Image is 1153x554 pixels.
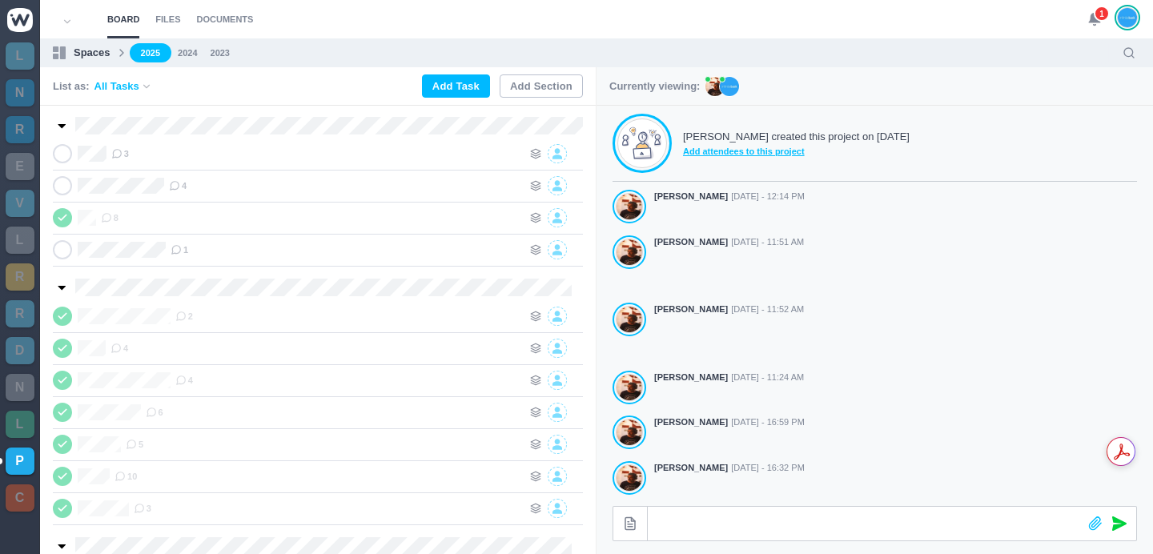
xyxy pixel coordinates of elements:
[617,239,642,266] img: Antonio Lopes
[500,74,583,98] button: Add Section
[130,43,171,63] a: 2025
[654,371,728,384] strong: [PERSON_NAME]
[617,306,642,333] img: Antonio Lopes
[683,129,910,145] p: [PERSON_NAME] created this project on [DATE]
[731,371,804,384] span: [DATE] - 11:24 AM
[6,227,34,254] a: L
[617,374,642,401] img: Antonio Lopes
[6,42,34,70] a: L
[617,464,642,492] img: Antonio Lopes
[6,300,34,327] a: R
[1118,7,1137,28] img: João Tosta
[6,484,34,512] a: C
[731,235,804,249] span: [DATE] - 11:51 AM
[731,461,805,475] span: [DATE] - 16:32 PM
[654,303,728,316] strong: [PERSON_NAME]
[731,190,805,203] span: [DATE] - 12:14 PM
[6,374,34,401] a: N
[609,78,700,94] p: Currently viewing:
[705,77,725,96] img: AL
[74,45,110,61] p: Spaces
[654,461,728,475] strong: [PERSON_NAME]
[178,46,197,60] a: 2024
[617,193,642,220] img: Antonio Lopes
[53,46,66,59] img: spaces
[1094,6,1110,22] span: 1
[617,419,642,446] img: Antonio Lopes
[6,190,34,217] a: V
[6,337,34,364] a: D
[94,78,139,94] span: All Tasks
[6,116,34,143] a: R
[7,8,33,32] img: winio
[6,263,34,291] a: R
[654,190,728,203] strong: [PERSON_NAME]
[422,74,490,98] button: Add Task
[6,411,34,438] a: L
[211,46,230,60] a: 2023
[6,79,34,106] a: N
[6,153,34,180] a: E
[731,303,804,316] span: [DATE] - 11:52 AM
[654,235,728,249] strong: [PERSON_NAME]
[53,78,152,94] div: List as:
[622,126,662,160] img: No messages
[731,415,805,429] span: [DATE] - 16:59 PM
[654,415,728,429] strong: [PERSON_NAME]
[720,77,739,96] img: JT
[683,145,910,159] span: Add attendees to this project
[6,448,34,475] a: P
